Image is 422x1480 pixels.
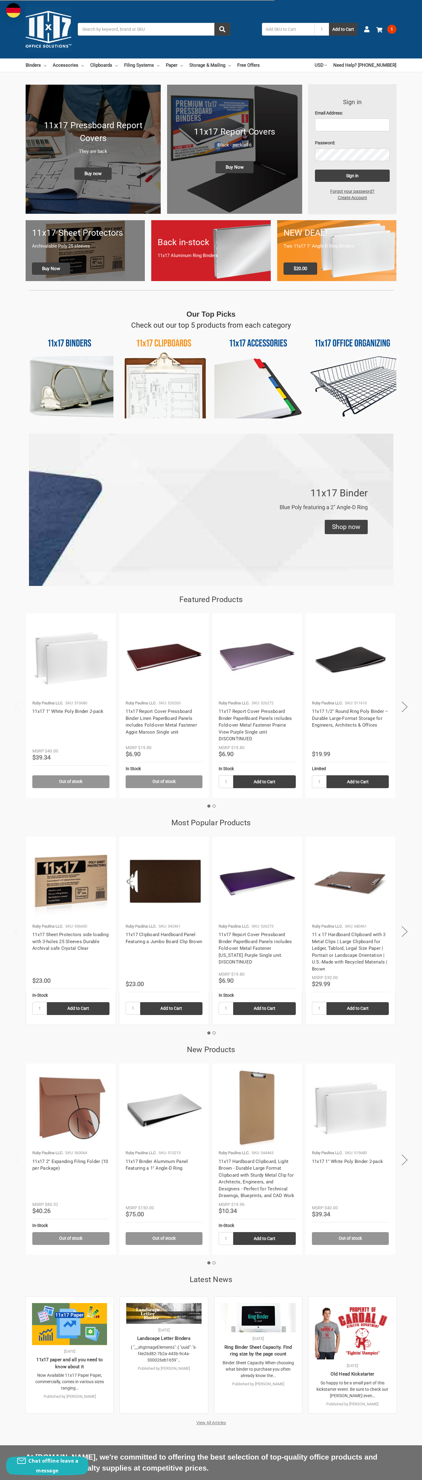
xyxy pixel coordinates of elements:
a: 11x17 1/2" Round Ring Poly Binder – Durable Large-Format Storage for Engineers, Architects & Offices [312,709,388,728]
p: Our Top Picks [187,309,236,320]
button: 1 of 2 [207,1261,210,1264]
p: [DATE] [315,1363,390,1369]
p: [DATE] [126,1327,201,1333]
label: Password: [315,140,390,146]
span: $80.52 [45,1202,58,1207]
div: MSRP [32,748,44,754]
span: Buy Now [216,161,254,173]
a: 17x11 Clipboard Hardboard Panel Featuring 3 Clips Brown [312,843,389,920]
span: $39.34 [312,1210,330,1218]
img: 11x17 Sheet Protectors side loading with 3-holes 25 Sleeves Durable Archival safe Crystal Clear [32,843,109,920]
a: 11x17 Report Cover Pressboard Binder PaperBoard Panels includes Fold-over Metal Fastener [US_STAT... [219,932,292,965]
input: Add to Cart [233,1002,296,1015]
p: Ruby Paulina LLC. [219,700,249,706]
button: 1 of 2 [207,1031,210,1034]
p: Ruby Paulina LLC. [219,923,249,929]
p: SKU: 526272 [252,700,274,706]
img: 11x17 1" White Poly Binder 2-pack [312,1070,389,1147]
span: $19.80 [231,745,245,750]
input: Search by keyword, brand or SKU [78,23,230,36]
img: 11x17 Binder Aluminum Panel Featuring a 1" Angle-D Ring [126,1070,203,1147]
p: SKU: 526265 [159,700,181,706]
a: 11x17 Clipboard Hardboard Panel Featuring a Jumbo Board Clip Brown [126,932,202,944]
p: Ruby Paulina LLC. [32,700,63,706]
button: Previous [11,922,23,941]
a: Need Help? [PHONE_NUMBER] [333,58,396,72]
span: $19.80 [138,745,152,750]
span: $40.26 [32,1207,51,1214]
div: In-Stock [219,1222,296,1229]
input: Add to Cart [47,1002,109,1015]
input: Add to Cart [327,775,389,788]
p: SKU: 556600 [65,923,87,929]
h2: Featured Products [26,594,396,605]
a: Accessories [53,58,84,72]
a: 11x17 1" White Poly Binder 2-pack [312,1159,383,1164]
span: $75.00 [126,1210,144,1218]
p: Binder Sheet Capacity When choosing what binder to purchase you often already know the… [221,1360,296,1379]
a: Paper [166,58,183,72]
a: Out of stock [126,1232,203,1245]
div: MSRP [126,745,137,751]
div: In-Stock [32,1222,109,1229]
div: MSRP [219,971,230,978]
button: Add to Cart [329,23,357,36]
span: Buy Now [32,263,70,275]
img: New 11x17 Pressboard Binders [26,85,161,214]
p: SKU: 526273 [252,923,274,929]
p: [DATE] [221,1336,296,1342]
img: 11x17 paper and all you need to know about it [32,1303,107,1345]
a: 11x17 paper and all you need to know about it [36,1357,103,1369]
p: Black - pack of 6 [173,142,296,149]
span: $10.34 [219,1207,237,1214]
img: 11x17 Report Cover Pressboard Binder Linen PaperBoard Panels includes Fold-over Metal Fastener Ag... [126,620,203,697]
p: Published by [PERSON_NAME] [32,1394,107,1400]
span: $6.90 [219,750,234,758]
p: They are back [32,148,154,155]
p: { "__shgImageElements": { "uuid": "s-f4e26d82-7b2a-443b-9c4a-300026eb1659"… [126,1344,201,1363]
a: USD [315,58,327,72]
span: $23.00 [126,980,144,988]
span: $6.90 [219,977,234,984]
button: Next [399,922,411,941]
p: Ruby Paulina LLC. [126,1150,156,1156]
a: Out of stock [32,1232,109,1245]
span: Chat offline leave a message [28,1457,78,1474]
img: 11x17 Clipboard Hardboard Panel Featuring a Jumbo Board Clip Brown [126,843,203,920]
h2: New Products [26,1044,396,1055]
span: 1 [387,25,396,34]
span: $6.90 [126,750,141,758]
p: Ruby Paulina LLC. [312,923,343,929]
a: 11x17 2'' Expanding Filing Folder (10 per Package) [32,1159,108,1171]
span: $23.00 [32,977,51,984]
p: SKU: 511610 [345,700,367,706]
button: Previous [11,1151,23,1169]
span: $19.99 [312,750,330,758]
p: Now Available 11x17 Paper Paper, commercially, comes in various sizes ranging… [32,1372,107,1391]
span: $40.00 [45,749,58,753]
button: Next [399,1151,411,1169]
p: SKU: 542461 [159,923,181,929]
p: Published by [PERSON_NAME] [126,1365,201,1372]
div: MSRP [312,974,324,981]
h2: Most Popular Products [26,817,396,829]
img: 11x17 Report Cover Pressboard Binder PaperBoard Panels includes Fold-over Metal Fastener Louisian... [219,843,296,920]
a: 11x17 Report Covers 11x17 Report Covers Black - pack of 6 Buy Now [167,85,302,214]
input: Add to Cart [233,1232,296,1245]
a: Out of stock [126,775,203,788]
img: 11x17 2'' Expanding Filing Folder (10 per Package) [32,1076,109,1140]
div: In Stock [219,766,296,772]
img: 11x17 Accessories [214,331,302,418]
p: So happy to be a small part of this kickstarter event. Be sure to check out [PERSON_NAME] even… [315,1380,390,1399]
a: 11x17 Binder 2-pack only $20.00 NEW DEAL! Two 11x17 1" Angle-D Ring Binders $20.00 [277,220,396,281]
p: 11x17 Binder [310,486,368,500]
img: Ring Binder Sheet Capacity. Find ring size by the page count [221,1303,296,1332]
p: SKU: 680461 [345,923,367,929]
div: Limited [312,766,389,772]
img: 11x17 Report Cover Pressboard Binder PaperBoard Panels includes Fold-over Metal Fastener Prairie ... [219,620,296,697]
p: [DATE] [32,1348,107,1355]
